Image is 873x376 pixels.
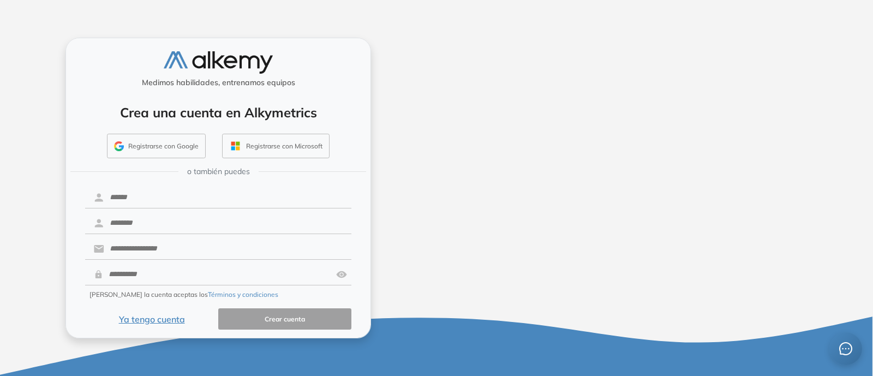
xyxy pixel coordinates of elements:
[107,134,206,159] button: Registrarse con Google
[80,105,356,121] h4: Crea una cuenta en Alkymetrics
[208,290,278,300] button: Términos y condiciones
[336,264,347,285] img: asd
[229,140,242,152] img: OUTLOOK_ICON
[222,134,330,159] button: Registrarse con Microsoft
[70,78,366,87] h5: Medimos habilidades, entrenamos equipos
[85,308,218,330] button: Ya tengo cuenta
[839,342,852,355] span: message
[218,308,351,330] button: Crear cuenta
[187,166,250,177] span: o también puedes
[89,290,278,300] span: [PERSON_NAME] la cuenta aceptas los
[114,141,124,151] img: GMAIL_ICON
[164,51,273,74] img: logo-alkemy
